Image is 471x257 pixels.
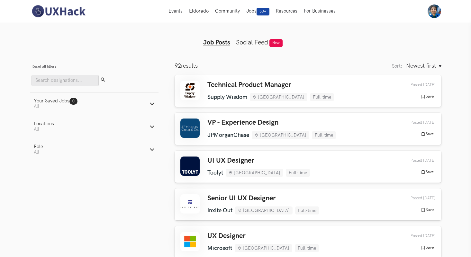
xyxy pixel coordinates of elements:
[252,131,309,139] li: [GEOGRAPHIC_DATA]
[207,119,336,127] h3: VP - Experience Design
[295,206,319,214] li: Full-time
[207,232,319,240] h3: UX Designer
[34,98,77,104] div: Your Saved Jobs
[312,131,336,139] li: Full-time
[112,28,359,46] ul: Tabs Interface
[286,169,310,177] li: Full-time
[269,39,283,47] span: New
[34,121,54,127] div: Locations
[175,75,441,107] a: Technical Product Manager Supply Wisdom [GEOGRAPHIC_DATA] Full-time Posted [DATE] Save
[207,207,232,214] li: Inxite Out
[30,92,159,115] button: Your Saved Jobs0 All
[34,149,39,155] span: All
[175,113,441,145] a: VP - Experience Design JPMorganChase [GEOGRAPHIC_DATA] Full-time Posted [DATE] Save
[392,63,402,69] label: Sort:
[419,169,436,175] button: Save
[203,39,230,46] a: Job Posts
[72,99,75,104] span: 0
[34,144,43,149] div: Role
[175,62,198,69] p: results
[236,39,268,46] a: Social Feed
[395,233,436,238] div: 11th Oct
[207,94,247,100] li: Supply Wisdom
[395,82,436,87] div: 12th Oct
[207,157,310,165] h3: UI UX Designer
[295,244,319,252] li: Full-time
[175,188,441,220] a: Senior UI UX Designer Inxite Out [GEOGRAPHIC_DATA] Full-time Posted [DATE] Save
[257,8,269,15] span: 50+
[250,93,307,101] li: [GEOGRAPHIC_DATA]
[32,64,57,69] button: Reset all filters
[32,75,99,86] input: Search
[419,245,436,251] button: Save
[207,132,249,138] li: JPMorganChase
[207,81,334,89] h3: Technical Product Manager
[235,244,292,252] li: [GEOGRAPHIC_DATA]
[395,120,436,125] div: 12th Oct
[30,138,159,161] button: RoleAll
[207,169,223,176] li: Toolyt
[419,131,436,137] button: Save
[175,62,181,69] span: 92
[207,194,319,203] h3: Senior UI UX Designer
[310,93,334,101] li: Full-time
[175,151,441,183] a: UI UX Designer Toolyt [GEOGRAPHIC_DATA] Full-time Posted [DATE] Save
[406,62,436,69] span: Newest first
[30,115,159,138] button: LocationsAll
[406,62,441,69] button: Newest first, Sort:
[419,207,436,213] button: Save
[226,169,283,177] li: [GEOGRAPHIC_DATA]
[34,127,39,132] span: All
[419,94,436,100] button: Save
[30,5,87,18] img: UXHack-logo.png
[207,245,232,252] li: Microsoft
[34,104,39,109] span: All
[428,5,441,18] img: Your profile pic
[235,206,293,214] li: [GEOGRAPHIC_DATA]
[395,196,436,201] div: 11th Oct
[395,158,436,163] div: 12th Oct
